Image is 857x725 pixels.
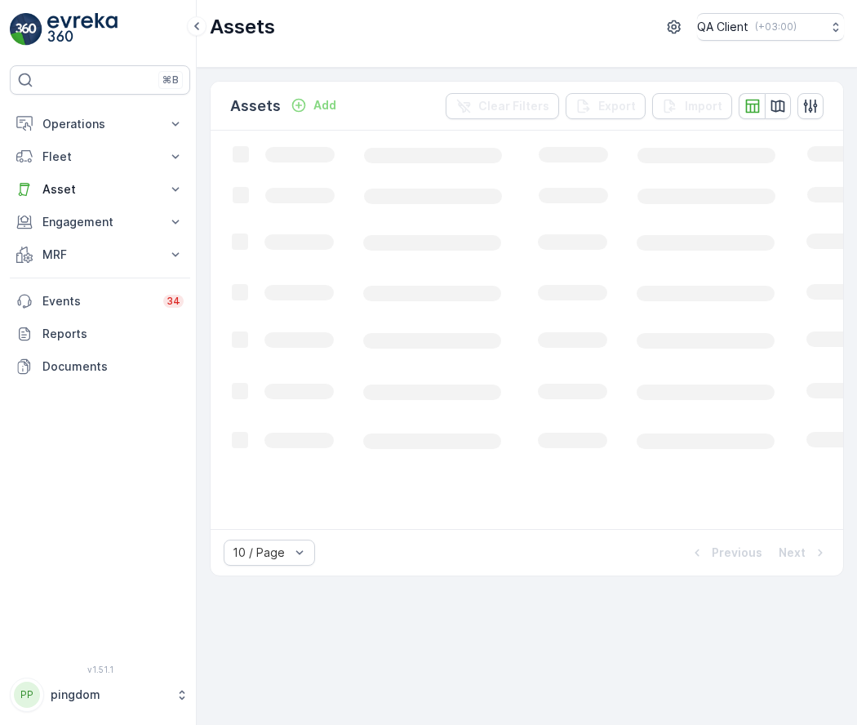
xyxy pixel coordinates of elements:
[42,326,184,342] p: Reports
[230,95,281,118] p: Assets
[10,318,190,350] a: Reports
[42,214,158,230] p: Engagement
[10,206,190,238] button: Engagement
[687,543,764,563] button: Previous
[779,545,806,561] p: Next
[685,98,722,114] p: Import
[42,116,158,132] p: Operations
[210,14,275,40] p: Assets
[566,93,646,119] button: Export
[42,293,153,309] p: Events
[42,247,158,263] p: MRF
[697,19,748,35] p: QA Client
[47,13,118,46] img: logo_light-DOdMpM7g.png
[10,238,190,271] button: MRF
[777,543,830,563] button: Next
[10,173,190,206] button: Asset
[42,181,158,198] p: Asset
[10,13,42,46] img: logo
[162,73,179,87] p: ⌘B
[14,682,40,708] div: PP
[10,108,190,140] button: Operations
[42,149,158,165] p: Fleet
[755,20,797,33] p: ( +03:00 )
[598,98,636,114] p: Export
[10,285,190,318] a: Events34
[652,93,732,119] button: Import
[10,140,190,173] button: Fleet
[478,98,549,114] p: Clear Filters
[697,13,844,41] button: QA Client(+03:00)
[284,96,343,115] button: Add
[42,358,184,375] p: Documents
[51,687,167,703] p: pingdom
[167,295,180,308] p: 34
[446,93,559,119] button: Clear Filters
[712,545,762,561] p: Previous
[10,665,190,674] span: v 1.51.1
[313,97,336,113] p: Add
[10,350,190,383] a: Documents
[10,678,190,712] button: PPpingdom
